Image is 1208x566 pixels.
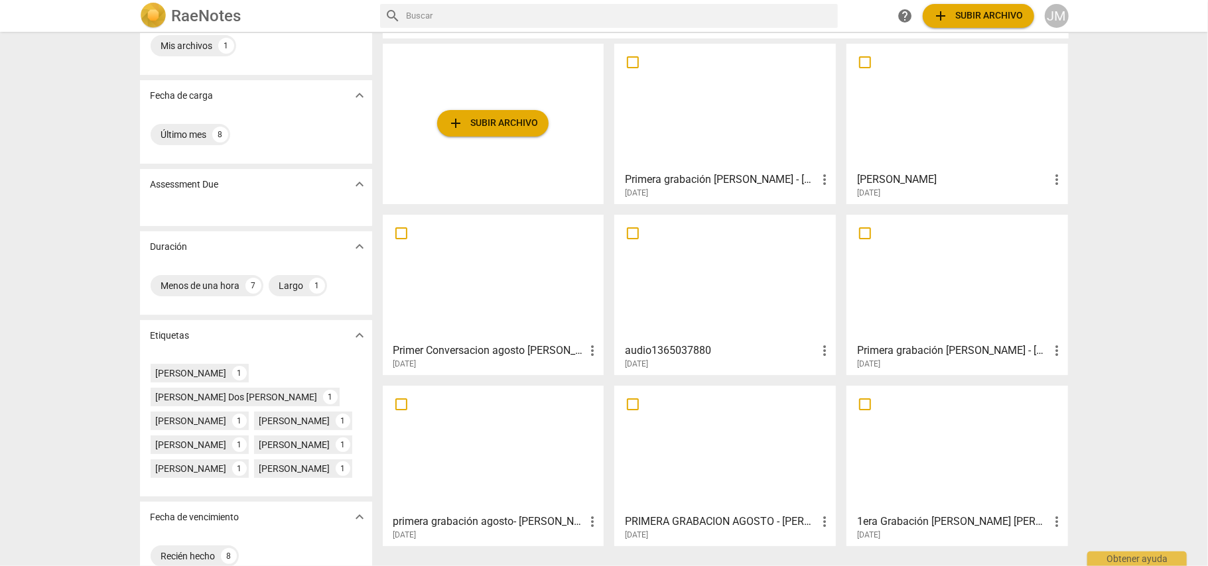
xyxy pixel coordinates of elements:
h3: Primer Conversacion agosto Esther Gerez [393,343,585,359]
div: [PERSON_NAME] [156,438,227,451]
span: add [933,8,949,24]
div: 1 [336,414,350,428]
p: Etiquetas [151,329,190,343]
span: expand_more [352,87,368,103]
div: 1 [336,461,350,476]
div: Menos de una hora [161,279,240,292]
a: Primera grabación [PERSON_NAME] - [PERSON_NAME][DATE] [619,48,831,198]
div: 1 [232,461,247,476]
span: more_vert [817,172,833,188]
div: [PERSON_NAME] [156,367,227,380]
button: Mostrar más [350,325,369,345]
span: expand_more [352,176,368,192]
button: Subir [437,110,549,137]
div: Mis archivos [161,39,213,52]
p: Fecha de vencimiento [151,510,239,524]
a: 1era Grabación [PERSON_NAME] [PERSON_NAME][DATE] [851,390,1063,540]
span: help [898,8,913,24]
h3: primera grabación agosto- Victor López [393,514,585,530]
div: Recién hecho [161,549,216,563]
div: Último mes [161,128,207,141]
div: 1 [336,437,350,452]
div: [PERSON_NAME] [259,438,330,451]
div: 7 [245,278,261,294]
span: [DATE] [857,359,880,370]
span: more_vert [817,343,833,359]
div: [PERSON_NAME] [259,462,330,475]
span: search [385,8,401,24]
h3: PRIMERA GRABACION AGOSTO - SEBASTIAN SOSA [625,514,817,530]
span: Subir archivo [448,115,538,131]
button: Mostrar más [350,174,369,194]
div: 1 [218,38,234,54]
div: 1 [232,366,247,380]
span: more_vert [817,514,833,530]
span: expand_more [352,239,368,255]
span: [DATE] [857,188,880,199]
button: Mostrar más [350,237,369,256]
span: [DATE] [625,359,648,370]
p: Fecha de carga [151,89,214,103]
h3: Primera grabación de Agosto - Estefania Aguirre [857,343,1049,359]
div: [PERSON_NAME] [259,414,330,427]
h3: 1era Grabación de Agosto Marta Trujillo [857,514,1049,530]
div: [PERSON_NAME] [156,462,227,475]
div: 1 [232,437,247,452]
span: [DATE] [393,359,417,370]
div: 1 [323,390,338,404]
span: more_vert [1049,343,1065,359]
p: Assessment Due [151,178,219,192]
h3: audio1365037880 [625,343,817,359]
div: 1 [309,278,325,294]
span: [DATE] [625,530,648,541]
a: audio1365037880[DATE] [619,219,831,369]
div: Obtener ayuda [1087,551,1187,566]
a: LogoRaeNotes [140,3,369,29]
div: [PERSON_NAME] Dos [PERSON_NAME] [156,390,318,404]
a: primera grabación agosto- [PERSON_NAME][DATE] [387,390,600,540]
span: [DATE] [393,530,417,541]
button: Mostrar más [350,507,369,527]
div: 1 [232,414,247,428]
a: PRIMERA GRABACION AGOSTO - [PERSON_NAME][DATE] [619,390,831,540]
span: more_vert [1049,172,1065,188]
p: Duración [151,240,188,254]
span: add [448,115,464,131]
span: [DATE] [857,530,880,541]
div: [PERSON_NAME] [156,414,227,427]
h3: Primera grabación de Agosto - Johana Montoya Ruiz [625,172,817,188]
input: Buscar [407,5,833,27]
a: Primera grabación [PERSON_NAME] - [PERSON_NAME][DATE] [851,219,1063,369]
button: JM [1045,4,1069,28]
span: expand_more [352,327,368,343]
span: more_vert [1049,514,1065,530]
span: Subir archivo [933,8,1024,24]
h3: Agustín Pinchulef [857,172,1049,188]
a: Obtener ayuda [894,4,917,28]
a: Primer Conversacion agosto [PERSON_NAME][DATE] [387,219,600,369]
img: Logo [140,3,167,29]
button: Subir [923,4,1034,28]
span: more_vert [584,514,600,530]
span: expand_more [352,509,368,525]
div: Largo [279,279,304,292]
span: more_vert [584,343,600,359]
div: 8 [212,127,228,142]
div: 8 [221,548,237,564]
span: [DATE] [625,188,648,199]
button: Mostrar más [350,85,369,105]
h2: RaeNotes [172,7,241,25]
a: [PERSON_NAME][DATE] [851,48,1063,198]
